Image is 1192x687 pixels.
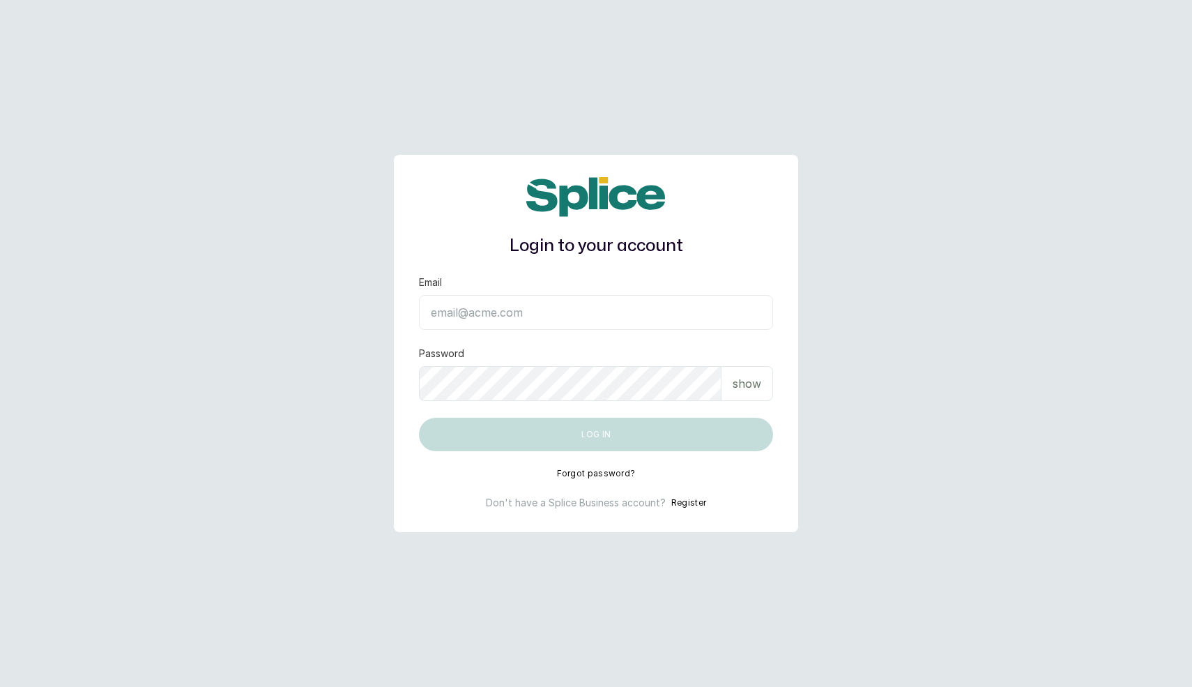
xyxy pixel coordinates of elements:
button: Log in [419,418,773,451]
button: Forgot password? [557,468,636,479]
input: email@acme.com [419,295,773,330]
p: show [733,375,761,392]
button: Register [671,496,706,510]
label: Password [419,347,464,361]
label: Email [419,275,442,289]
h1: Login to your account [419,234,773,259]
p: Don't have a Splice Business account? [486,496,666,510]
